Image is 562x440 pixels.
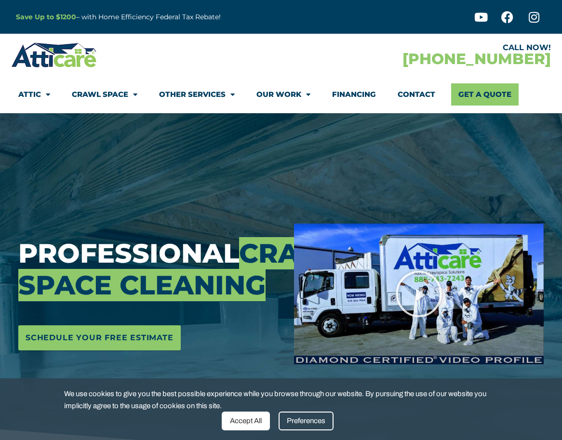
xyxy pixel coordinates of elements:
[159,83,235,106] a: Other Services
[18,83,544,106] nav: Menu
[279,412,334,430] div: Preferences
[18,83,50,106] a: Attic
[26,330,174,346] span: Schedule Your Free Estimate
[281,44,551,52] div: CALL NOW!
[64,388,491,412] span: We use cookies to give you the best possible experience while you browse through our website. By ...
[222,412,270,430] div: Accept All
[451,83,519,106] a: Get A Quote
[256,83,310,106] a: Our Work
[18,237,345,301] span: Crawl Space Cleaning
[18,325,181,350] a: Schedule Your Free Estimate
[16,12,328,23] p: – with Home Efficiency Federal Tax Rebate!
[332,83,376,106] a: Financing
[16,13,76,21] a: Save Up to $1200
[18,238,280,301] h3: Professional
[398,83,435,106] a: Contact
[395,270,443,318] div: Play Video
[72,83,137,106] a: Crawl Space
